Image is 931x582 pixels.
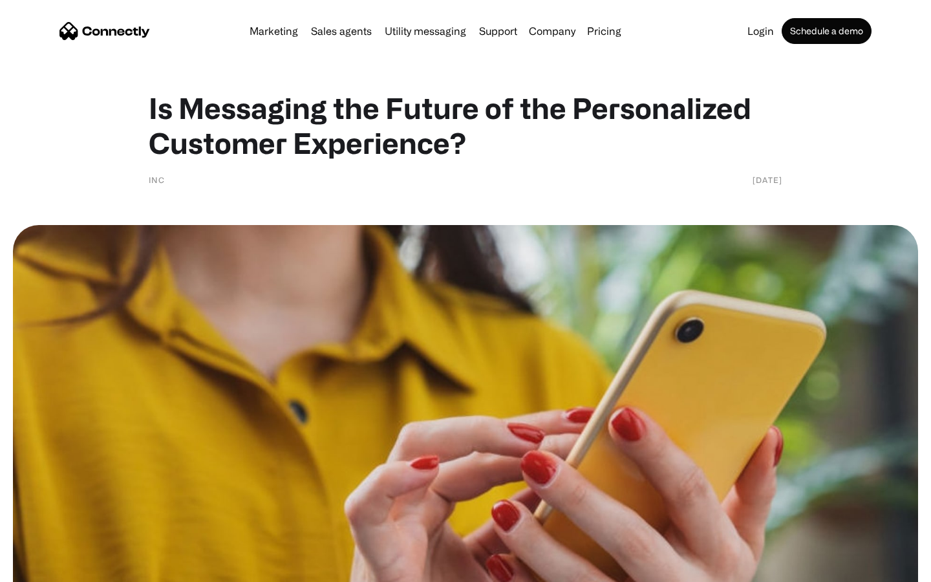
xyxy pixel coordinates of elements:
[244,26,303,36] a: Marketing
[380,26,471,36] a: Utility messaging
[149,91,782,160] h1: Is Messaging the Future of the Personalized Customer Experience?
[26,559,78,577] ul: Language list
[474,26,522,36] a: Support
[525,22,579,40] div: Company
[529,22,575,40] div: Company
[149,173,165,186] div: Inc
[782,18,872,44] a: Schedule a demo
[59,21,150,41] a: home
[13,559,78,577] aside: Language selected: English
[582,26,626,36] a: Pricing
[753,173,782,186] div: [DATE]
[742,26,779,36] a: Login
[306,26,377,36] a: Sales agents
